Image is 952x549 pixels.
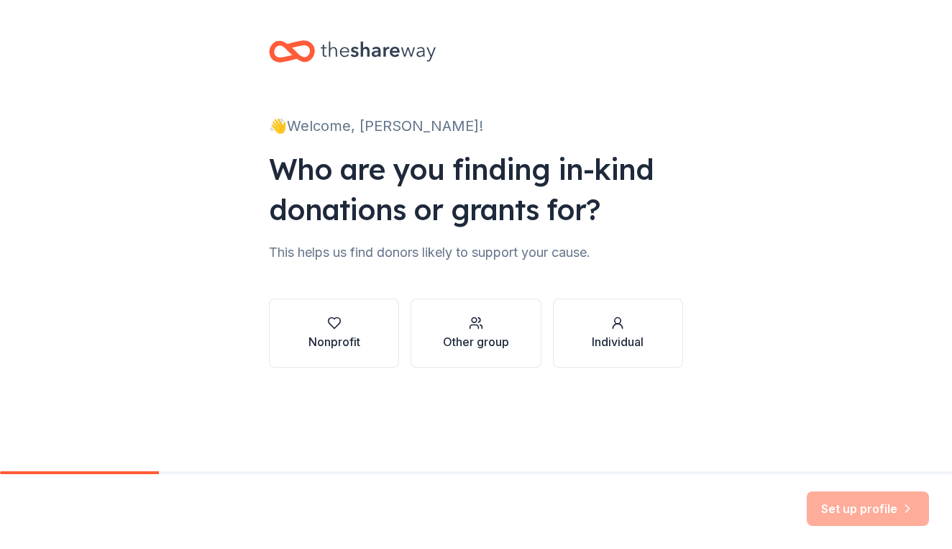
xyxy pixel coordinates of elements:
div: Who are you finding in-kind donations or grants for? [269,149,683,230]
button: Other group [411,299,541,368]
button: Nonprofit [269,299,399,368]
div: This helps us find donors likely to support your cause. [269,241,683,264]
div: Other group [443,333,509,350]
div: 👋 Welcome, [PERSON_NAME]! [269,114,683,137]
div: Individual [592,333,644,350]
div: Nonprofit [308,333,360,350]
button: Individual [553,299,683,368]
